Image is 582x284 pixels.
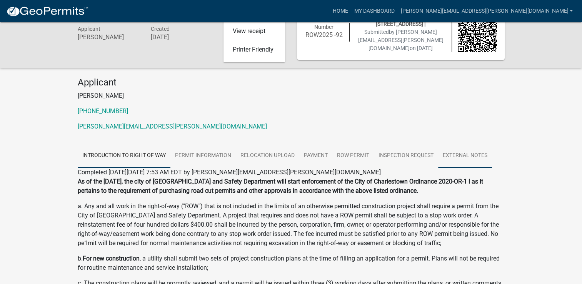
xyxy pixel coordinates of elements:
[78,144,170,168] a: Introduction to Right of Way
[374,144,438,168] a: Inspection Request
[358,29,444,51] span: by [PERSON_NAME][EMAIL_ADDRESS][PERSON_NAME][DOMAIN_NAME]
[223,22,285,41] a: View receipt
[358,29,444,51] span: Submitted on [DATE]
[78,77,505,88] h4: Applicant
[78,107,128,115] a: [PHONE_NUMBER]
[397,4,576,18] a: [PERSON_NAME][EMAIL_ADDRESS][PERSON_NAME][DOMAIN_NAME]
[236,144,299,168] a: Relocation Upload
[223,19,285,62] div: Actions
[150,33,212,41] h6: [DATE]
[78,254,505,272] p: b. , a utility shall submit two sets of project construction plans at the time of filling an appl...
[458,13,497,52] img: QR code
[223,41,285,59] a: Printer Friendly
[329,4,351,18] a: Home
[78,33,139,41] h6: [PERSON_NAME]
[332,144,374,168] a: ROW Permit
[351,4,397,18] a: My Dashboard
[438,144,492,168] a: External Notes
[305,31,344,38] h6: ROW2025 -92
[78,178,483,194] strong: As of the [DATE], the city of [GEOGRAPHIC_DATA] and Safety Department will start enforcement of t...
[170,144,236,168] a: Permit Information
[78,123,267,130] a: [PERSON_NAME][EMAIL_ADDRESS][PERSON_NAME][DOMAIN_NAME]
[78,169,381,176] span: Completed [DATE][DATE] 7:53 AM EDT by [PERSON_NAME][EMAIL_ADDRESS][PERSON_NAME][DOMAIN_NAME]
[83,255,140,262] strong: For new construction
[150,26,169,32] span: Created
[78,202,505,248] p: a. Any and all work in the right-of-way ("ROW") that is not included in the limits of an otherwis...
[314,24,334,30] span: Number
[299,144,332,168] a: Payment
[78,26,100,32] span: Applicant
[78,91,505,100] p: [PERSON_NAME]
